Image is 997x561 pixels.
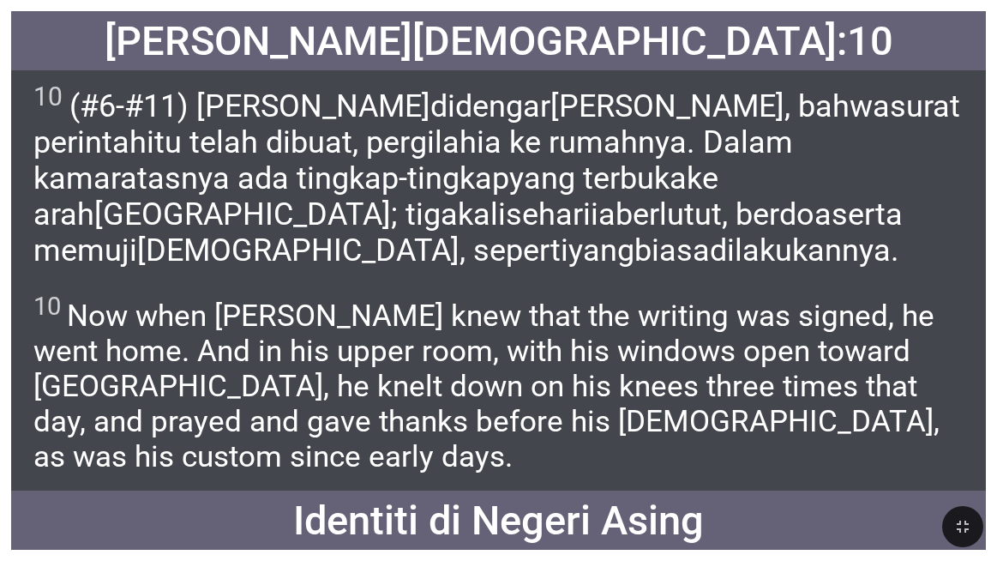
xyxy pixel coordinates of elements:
[33,88,960,268] wh1841: , bahwa
[33,196,903,268] wh3390: ; tiga
[33,88,960,268] wh1768: didengar
[33,160,903,268] wh3551: yang terbuka
[33,124,903,268] wh7560: , pergilah
[33,196,903,268] wh8532: kali
[33,88,960,268] wh3046: [PERSON_NAME]
[33,196,903,268] wh1289: , berdoa
[33,160,903,268] wh5952: atasnya ada tingkap-tingkap
[459,232,899,268] wh426: , seperti
[33,81,964,268] span: (#6-#11) [PERSON_NAME]
[33,160,903,268] wh6606: ke arah
[710,232,899,268] wh4481: dilakukannya
[33,196,903,268] wh2166: sehari
[33,292,61,321] sup: 10
[891,232,899,268] wh5648: .
[33,196,903,268] wh3118: ia
[33,124,903,268] wh3792: itu telah dibuat
[137,232,899,268] wh3029: [DEMOGRAPHIC_DATA]
[33,81,63,112] sup: 10
[634,232,899,268] wh1768: biasa
[33,196,903,268] wh6739: serta memuji
[105,17,893,64] span: [PERSON_NAME][DEMOGRAPHIC_DATA]:10
[568,232,899,268] wh6903: yang
[33,124,903,268] wh5954: ia ke rumahnya
[33,196,903,268] wh5049: [GEOGRAPHIC_DATA]
[33,196,903,268] wh1932: berlutut
[33,292,964,474] span: Now when [PERSON_NAME] knew that the writing was signed, he went home. And in his upper room, wit...
[33,88,960,268] wh1768: surat perintah
[33,124,903,268] wh1005: . Dalam kamar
